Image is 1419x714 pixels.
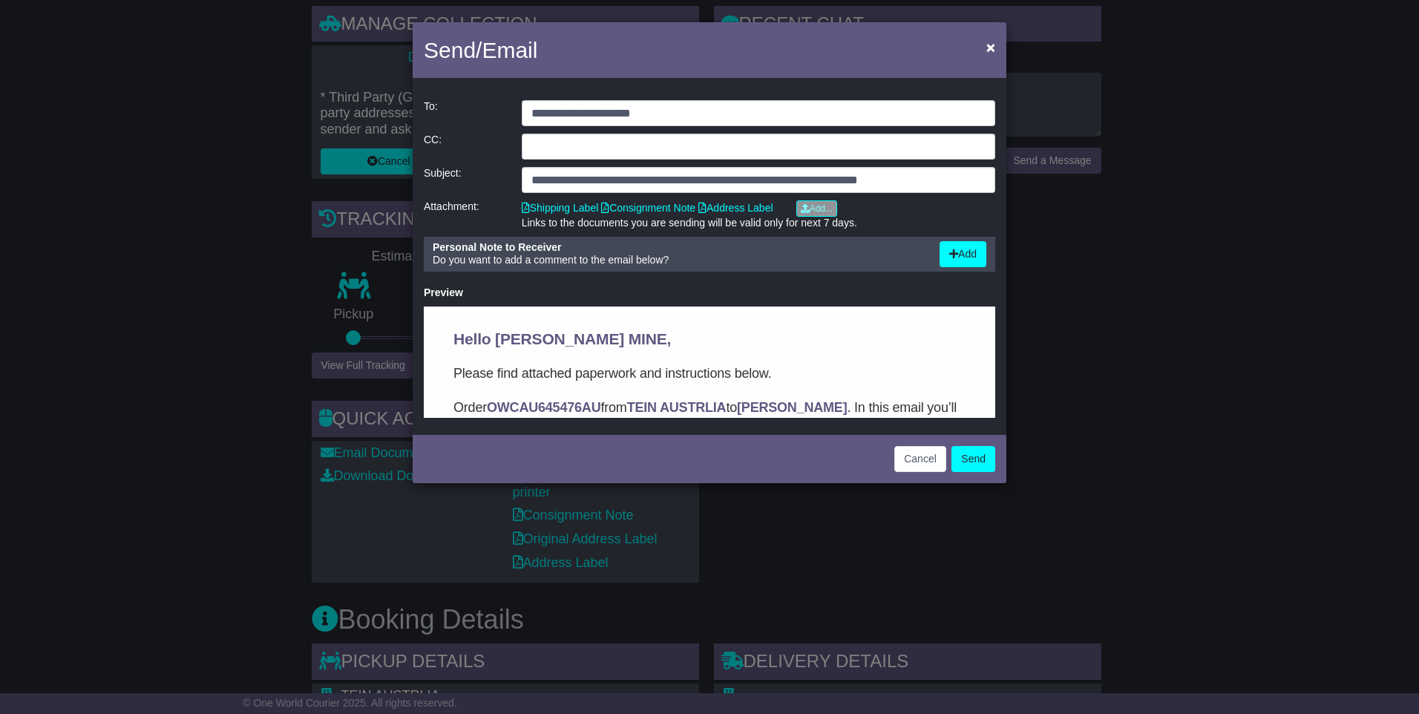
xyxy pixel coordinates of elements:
[424,286,995,299] div: Preview
[979,32,1003,62] button: Close
[433,241,925,254] div: Personal Note to Receiver
[698,202,773,214] a: Address Label
[416,100,514,126] div: To:
[425,241,932,267] div: Do you want to add a comment to the email below?
[601,202,695,214] a: Consignment Note
[424,33,537,67] h4: Send/Email
[30,91,542,132] p: Order from to . In this email you’ll find important information about your order, and what you ne...
[416,134,514,160] div: CC:
[522,217,995,229] div: Links to the documents you are sending will be valid only for next 7 days.
[940,241,986,267] button: Add
[203,94,303,108] strong: TEIN AUSTRLIA
[30,56,542,77] p: Please find attached paperwork and instructions below.
[796,200,837,217] a: Add...
[986,39,995,56] span: ×
[416,167,514,193] div: Subject:
[522,202,599,214] a: Shipping Label
[894,446,946,472] button: Cancel
[416,200,514,229] div: Attachment:
[63,94,177,108] strong: OWCAU645476AU
[951,446,995,472] button: Send
[313,94,423,108] strong: [PERSON_NAME]
[30,24,247,41] span: Hello [PERSON_NAME] MINE,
